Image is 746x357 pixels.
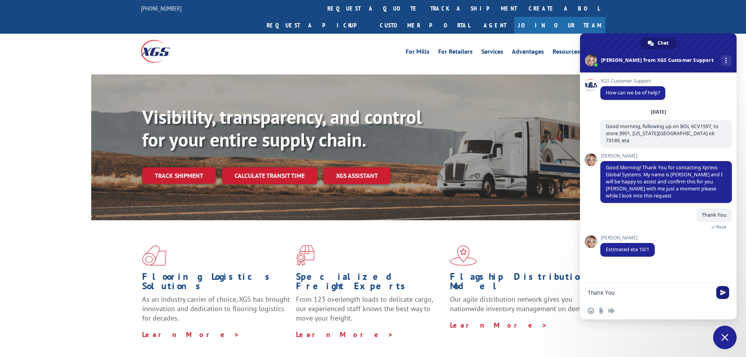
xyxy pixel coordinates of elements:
span: Our agile distribution network gives you nationwide inventory management on demand. [450,295,594,313]
span: [PERSON_NAME] [600,235,655,241]
span: Audio message [608,308,614,314]
a: Calculate transit time [222,167,317,184]
a: Learn More > [142,330,240,339]
span: Thank You [702,212,726,218]
span: XGS Customer Support [600,78,665,84]
textarea: Compose your message... [588,289,712,296]
a: Learn More > [296,330,394,339]
span: Insert an emoji [588,308,594,314]
span: Send [716,286,729,299]
div: Chat [641,37,676,49]
a: Resources [553,49,580,57]
div: More channels [721,55,732,66]
img: xgs-icon-focused-on-flooring-red [296,245,314,266]
div: [DATE] [651,110,666,114]
a: Advantages [512,49,544,57]
b: Visibility, transparency, and control for your entire supply chain. [142,105,422,152]
h1: Flagship Distribution Model [450,272,598,295]
h1: Flooring Logistics Solutions [142,272,290,295]
a: Customer Portal [374,17,476,34]
a: Learn More > [450,321,547,330]
a: For Mills [406,49,430,57]
a: Request a pickup [261,17,374,34]
span: Estimated eta 10/1 [606,246,649,253]
span: Chat [657,37,668,49]
a: For Retailers [438,49,473,57]
a: Services [481,49,503,57]
h1: Specialized Freight Experts [296,272,444,295]
div: Close chat [713,326,737,349]
a: Join Our Team [514,17,605,34]
a: XGS ASSISTANT [323,167,390,184]
span: Read [716,224,726,230]
span: How can we be of help? [606,89,660,96]
span: As an industry carrier of choice, XGS has brought innovation and dedication to flooring logistics... [142,295,290,323]
span: Good Morning! Thank You for contacting Xpress Global Systems. My name is [PERSON_NAME] and I will... [606,164,723,199]
img: xgs-icon-total-supply-chain-intelligence-red [142,245,166,266]
span: [PERSON_NAME] [600,153,732,159]
img: xgs-icon-flagship-distribution-model-red [450,245,477,266]
p: From 123 overlength loads to delicate cargo, our experienced staff knows the best way to move you... [296,295,444,330]
a: Agent [476,17,514,34]
a: Track shipment [142,167,216,184]
a: [PHONE_NUMBER] [141,4,182,12]
span: Good morning, following up on BOL 6CV1597, to store 3901, [US_STATE][GEOGRAPHIC_DATA] ok 73149, eta [606,123,719,144]
span: Send a file [598,308,604,314]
